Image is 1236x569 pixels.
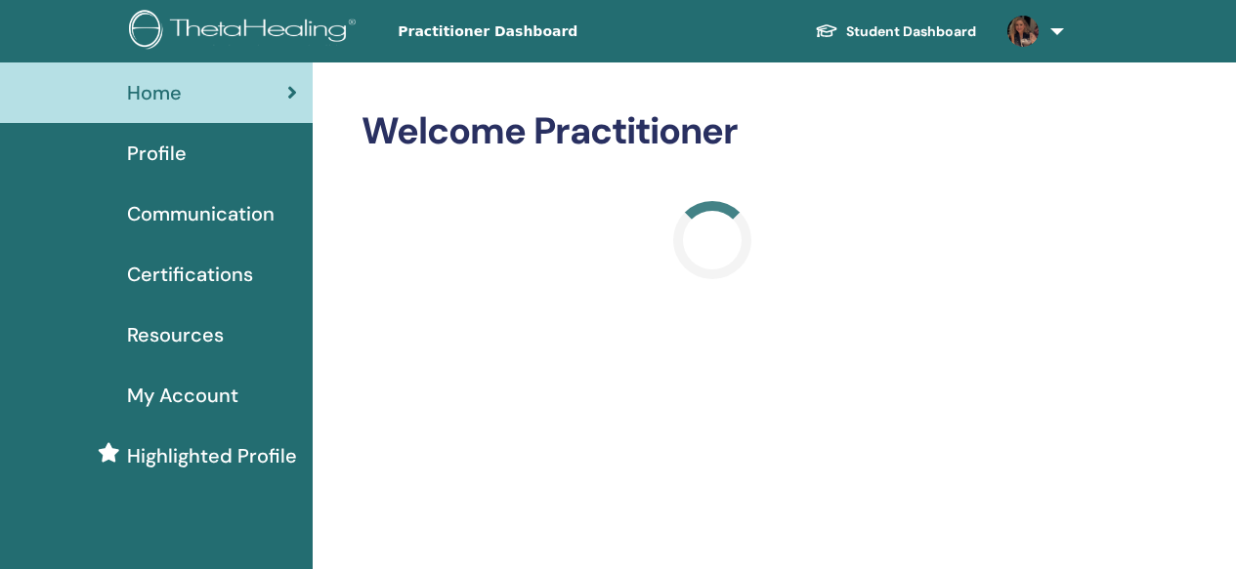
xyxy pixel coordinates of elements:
img: default.jpg [1007,16,1039,47]
span: Communication [127,199,275,228]
img: logo.png [129,10,362,54]
span: My Account [127,381,238,410]
span: Home [127,78,182,107]
span: Resources [127,320,224,349]
span: Highlighted Profile [127,441,297,470]
span: Certifications [127,260,253,289]
h2: Welcome Practitioner [362,109,1064,154]
a: Student Dashboard [799,14,992,50]
img: graduation-cap-white.svg [815,22,838,39]
span: Practitioner Dashboard [398,21,691,42]
span: Profile [127,139,187,168]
